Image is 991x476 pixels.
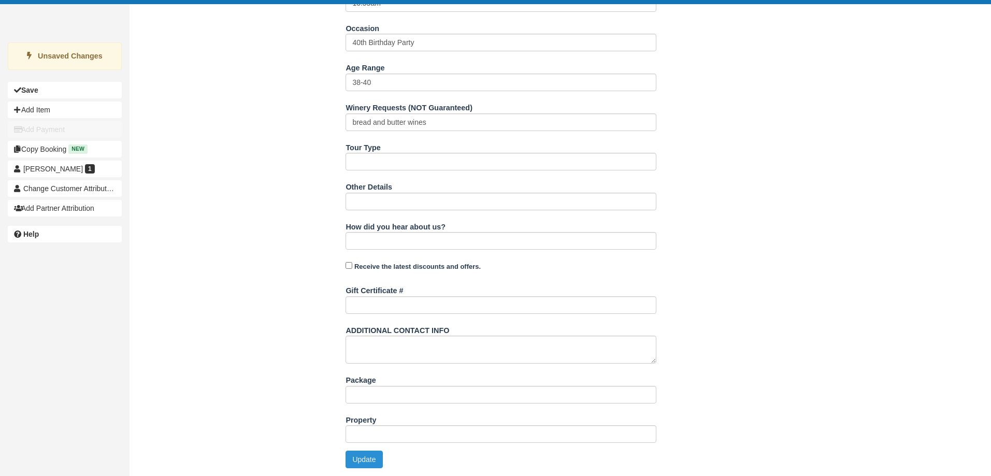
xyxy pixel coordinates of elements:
[8,226,122,242] a: Help
[8,102,122,118] button: Add Item
[346,20,379,34] label: Occasion
[85,164,95,174] span: 1
[346,262,352,269] input: Receive the latest discounts and offers.
[21,86,38,94] b: Save
[346,59,384,74] label: Age Range
[8,121,122,138] button: Add Payment
[354,263,481,270] strong: Receive the latest discounts and offers.
[346,411,376,426] label: Property
[23,184,117,193] span: Change Customer Attribution
[8,180,122,197] button: Change Customer Attribution
[346,451,382,468] button: Update
[346,282,403,296] label: Gift Certificate #
[346,178,392,193] label: Other Details
[38,52,103,60] strong: Unsaved Changes
[346,322,449,336] label: ADDITIONAL CONTACT INFO
[23,165,83,173] span: [PERSON_NAME]
[346,218,446,233] label: How did you hear about us?
[346,99,472,113] label: Winery Requests (NOT Guaranteed)
[8,82,122,98] button: Save
[23,230,39,238] b: Help
[8,161,122,177] a: [PERSON_NAME] 1
[346,371,376,386] label: Package
[68,145,88,153] span: New
[8,141,122,157] button: Copy Booking New
[8,200,122,217] button: Add Partner Attribution
[346,139,380,153] label: Tour Type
